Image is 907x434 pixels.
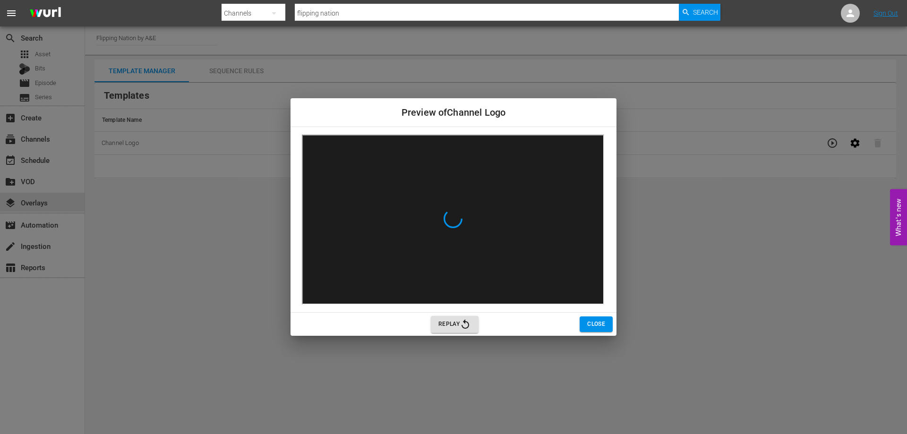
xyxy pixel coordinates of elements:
[402,107,505,118] span: Preview of Channel Logo
[438,319,471,330] span: Replay
[693,4,718,21] span: Search
[6,8,17,19] span: menu
[23,2,68,25] img: ans4CAIJ8jUAAAAAAAAAAAAAAAAAAAAAAAAgQb4GAAAAAAAAAAAAAAAAAAAAAAAAJMjXAAAAAAAAAAAAAAAAAAAAAAAAgAT5G...
[873,9,898,17] a: Sign Out
[580,316,613,332] button: Close
[431,316,479,333] button: Replay
[890,189,907,245] button: Open Feedback Widget
[587,319,605,329] span: Close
